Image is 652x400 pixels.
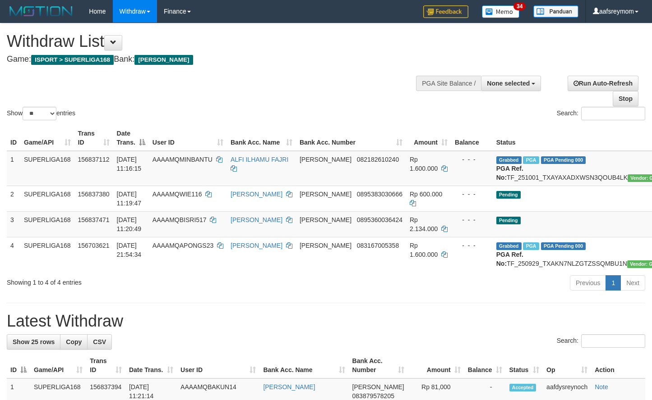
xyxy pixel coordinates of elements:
[74,125,113,151] th: Trans ID: activate to sort column ascending
[581,107,645,120] input: Search:
[153,191,202,198] span: AAAAMQWIE116
[496,165,523,181] b: PGA Ref. No:
[87,334,112,350] a: CSV
[300,156,351,163] span: [PERSON_NAME]
[78,242,110,249] span: 156703621
[557,334,645,348] label: Search:
[352,383,404,391] span: [PERSON_NAME]
[423,5,468,18] img: Feedback.jpg
[541,242,586,250] span: PGA Pending
[481,76,541,91] button: None selected
[410,191,442,198] span: Rp 600.000
[7,125,20,151] th: ID
[482,5,520,18] img: Button%20Memo.svg
[78,156,110,163] span: 156837112
[300,242,351,249] span: [PERSON_NAME]
[410,156,438,172] span: Rp 1.600.000
[7,107,75,120] label: Show entries
[523,156,539,164] span: Marked by aafheankoy
[66,338,82,345] span: Copy
[20,186,74,211] td: SUPERLIGA168
[300,216,351,223] span: [PERSON_NAME]
[23,107,56,120] select: Showentries
[125,353,177,378] th: Date Trans.: activate to sort column ascending
[533,5,578,18] img: panduan.png
[300,191,351,198] span: [PERSON_NAME]
[357,242,399,249] span: Copy 083167005358 to clipboard
[7,5,75,18] img: MOTION_logo.png
[541,156,586,164] span: PGA Pending
[231,191,282,198] a: [PERSON_NAME]
[7,312,645,330] h1: Latest Withdraw
[263,383,315,391] a: [PERSON_NAME]
[455,241,489,250] div: - - -
[357,156,399,163] span: Copy 082182610240 to clipboard
[513,2,526,10] span: 34
[177,353,259,378] th: User ID: activate to sort column ascending
[455,215,489,224] div: - - -
[410,216,438,232] span: Rp 2.134.000
[13,338,55,345] span: Show 25 rows
[496,251,523,267] b: PGA Ref. No:
[78,191,110,198] span: 156837380
[543,353,591,378] th: Op: activate to sort column ascending
[451,125,493,151] th: Balance
[30,353,86,378] th: Game/API: activate to sort column ascending
[349,353,408,378] th: Bank Acc. Number: activate to sort column ascending
[7,32,425,50] h1: Withdraw List
[231,216,282,223] a: [PERSON_NAME]
[7,353,30,378] th: ID: activate to sort column descending
[296,125,406,151] th: Bank Acc. Number: activate to sort column ascending
[410,242,438,258] span: Rp 1.600.000
[496,242,522,250] span: Grabbed
[620,275,645,291] a: Next
[455,155,489,164] div: - - -
[357,216,402,223] span: Copy 0895360036424 to clipboard
[595,383,608,391] a: Note
[153,242,213,249] span: AAAAMQAPONGS23
[153,156,213,163] span: AAAAMQMINBANTU
[591,353,645,378] th: Action
[613,91,638,106] a: Stop
[568,76,638,91] a: Run Auto-Refresh
[227,125,296,151] th: Bank Acc. Name: activate to sort column ascending
[113,125,149,151] th: Date Trans.: activate to sort column descending
[117,216,142,232] span: [DATE] 11:20:49
[93,338,106,345] span: CSV
[408,353,464,378] th: Amount: activate to sort column ascending
[357,191,402,198] span: Copy 0895383030666 to clipboard
[496,217,521,224] span: Pending
[20,237,74,272] td: SUPERLIGA168
[7,55,425,64] h4: Game: Bank:
[117,242,142,258] span: [DATE] 21:54:34
[487,80,530,87] span: None selected
[231,242,282,249] a: [PERSON_NAME]
[496,191,521,199] span: Pending
[506,353,543,378] th: Status: activate to sort column ascending
[523,242,539,250] span: Marked by aafchhiseyha
[117,191,142,207] span: [DATE] 11:19:47
[78,216,110,223] span: 156837471
[455,190,489,199] div: - - -
[581,334,645,348] input: Search:
[20,211,74,237] td: SUPERLIGA168
[7,237,20,272] td: 4
[406,125,451,151] th: Amount: activate to sort column ascending
[570,275,606,291] a: Previous
[606,275,621,291] a: 1
[153,216,207,223] span: AAAAMQBISRI517
[231,156,288,163] a: ALFI ILHAMU FAJRI
[464,353,506,378] th: Balance: activate to sort column ascending
[20,151,74,186] td: SUPERLIGA168
[352,392,394,400] span: Copy 083879578205 to clipboard
[7,334,60,350] a: Show 25 rows
[7,186,20,211] td: 2
[86,353,125,378] th: Trans ID: activate to sort column ascending
[509,384,536,391] span: Accepted
[149,125,227,151] th: User ID: activate to sort column ascending
[259,353,348,378] th: Bank Acc. Name: activate to sort column ascending
[557,107,645,120] label: Search:
[60,334,88,350] a: Copy
[7,274,265,287] div: Showing 1 to 4 of 4 entries
[20,125,74,151] th: Game/API: activate to sort column ascending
